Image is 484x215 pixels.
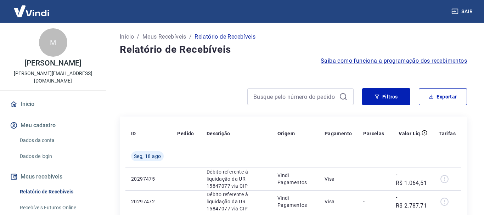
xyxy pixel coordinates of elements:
a: Relatório de Recebíveis [17,185,97,199]
p: Pagamento [325,130,352,137]
p: Tarifas [439,130,456,137]
div: M [39,28,67,57]
input: Busque pelo número do pedido [253,91,336,102]
p: -R$ 2.787,71 [396,193,428,210]
p: - [363,198,384,205]
button: Filtros [362,88,410,105]
p: Vindi Pagamentos [277,194,313,209]
a: Início [9,96,97,112]
button: Meu cadastro [9,118,97,133]
p: Valor Líq. [399,130,422,137]
p: Parcelas [363,130,384,137]
p: / [137,33,139,41]
p: [PERSON_NAME] [24,60,81,67]
a: Saiba como funciona a programação dos recebimentos [321,57,467,65]
span: Seg, 18 ago [134,153,161,160]
p: Descrição [207,130,230,137]
p: 20297475 [131,175,166,182]
p: Visa [325,198,352,205]
a: Recebíveis Futuros Online [17,200,97,215]
a: Dados de login [17,149,97,164]
p: Débito referente à liquidação da UR 15847077 via CIP [207,168,266,189]
p: 20297472 [131,198,166,205]
button: Exportar [419,88,467,105]
p: - [363,175,384,182]
button: Meus recebíveis [9,169,97,185]
p: / [189,33,192,41]
a: Dados da conta [17,133,97,148]
a: Início [120,33,134,41]
p: Débito referente à liquidação da UR 15847077 via CIP [207,191,266,212]
p: Pedido [177,130,194,137]
p: Relatório de Recebíveis [195,33,255,41]
p: Origem [277,130,295,137]
img: Vindi [9,0,55,22]
p: -R$ 1.064,51 [396,170,428,187]
a: Meus Recebíveis [142,33,186,41]
p: ID [131,130,136,137]
p: [PERSON_NAME][EMAIL_ADDRESS][DOMAIN_NAME] [6,70,100,85]
button: Sair [450,5,475,18]
p: Visa [325,175,352,182]
h4: Relatório de Recebíveis [120,43,467,57]
p: Vindi Pagamentos [277,172,313,186]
